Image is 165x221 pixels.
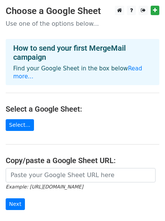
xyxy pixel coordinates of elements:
[6,184,83,190] small: Example: [URL][DOMAIN_NAME]
[6,198,25,210] input: Next
[6,104,159,114] h4: Select a Google Sheet:
[6,156,159,165] h4: Copy/paste a Google Sheet URL:
[6,168,156,182] input: Paste your Google Sheet URL here
[6,20,159,28] p: Use one of the options below...
[6,119,34,131] a: Select...
[6,6,159,17] h3: Choose a Google Sheet
[13,65,142,80] a: Read more...
[13,65,152,81] p: Find your Google Sheet in the box below
[13,44,152,62] h4: How to send your first MergeMail campaign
